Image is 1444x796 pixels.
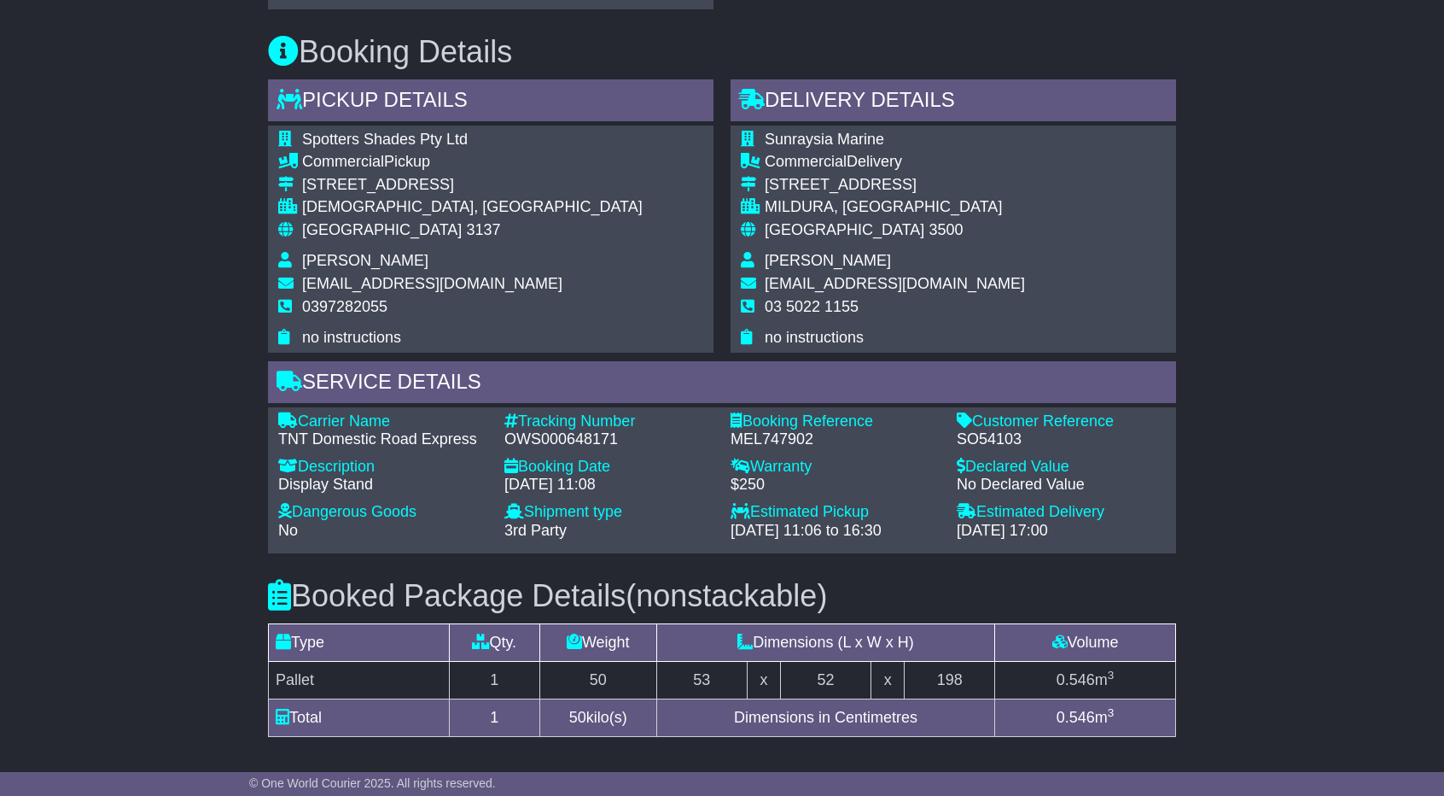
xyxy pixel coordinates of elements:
[302,298,387,315] span: 0397282055
[1057,709,1095,726] span: 0.546
[626,578,827,613] span: (nonstackable)
[731,522,940,541] div: [DATE] 11:06 to 16:30
[731,430,940,449] div: MEL747902
[781,661,871,699] td: 52
[957,476,1166,495] div: No Declared Value
[302,329,401,346] span: no instructions
[449,661,539,699] td: 1
[1108,706,1115,719] sup: 3
[995,699,1176,736] td: m
[269,623,450,661] td: Type
[1108,669,1115,682] sup: 3
[995,623,1176,661] td: Volume
[249,776,496,790] span: © One World Courier 2025. All rights reserved.
[269,699,450,736] td: Total
[504,413,713,431] div: Tracking Number
[1057,671,1095,688] span: 0.546
[302,198,643,217] div: [DEMOGRAPHIC_DATA], [GEOGRAPHIC_DATA]
[539,661,656,699] td: 50
[765,153,1025,172] div: Delivery
[302,176,643,195] div: [STREET_ADDRESS]
[731,503,940,522] div: Estimated Pickup
[302,275,562,292] span: [EMAIL_ADDRESS][DOMAIN_NAME]
[539,699,656,736] td: kilo(s)
[765,221,924,238] span: [GEOGRAPHIC_DATA]
[268,361,1176,407] div: Service Details
[278,413,487,431] div: Carrier Name
[504,430,713,449] div: OWS000648171
[957,503,1166,522] div: Estimated Delivery
[302,153,643,172] div: Pickup
[656,661,747,699] td: 53
[504,476,713,495] div: [DATE] 11:08
[765,252,891,269] span: [PERSON_NAME]
[731,476,940,495] div: $250
[302,221,462,238] span: [GEOGRAPHIC_DATA]
[449,623,539,661] td: Qty.
[278,458,487,477] div: Description
[539,623,656,661] td: Weight
[957,458,1166,477] div: Declared Value
[765,298,859,315] span: 03 5022 1155
[302,131,468,148] span: Spotters Shades Pty Ltd
[268,35,1176,69] h3: Booking Details
[569,709,586,726] span: 50
[765,275,1025,292] span: [EMAIL_ADDRESS][DOMAIN_NAME]
[731,79,1176,126] div: Delivery Details
[765,176,1025,195] div: [STREET_ADDRESS]
[269,661,450,699] td: Pallet
[957,430,1166,449] div: SO54103
[278,476,487,495] div: Display Stand
[302,252,428,269] span: [PERSON_NAME]
[656,623,994,661] td: Dimensions (L x W x H)
[466,221,500,238] span: 3137
[731,413,940,431] div: Booking Reference
[905,661,995,699] td: 198
[449,699,539,736] td: 1
[929,221,963,238] span: 3500
[504,458,713,477] div: Booking Date
[747,661,780,699] td: x
[268,579,1176,613] h3: Booked Package Details
[278,503,487,522] div: Dangerous Goods
[731,458,940,477] div: Warranty
[656,699,994,736] td: Dimensions in Centimetres
[268,79,713,126] div: Pickup Details
[957,522,1166,541] div: [DATE] 17:00
[278,430,487,449] div: TNT Domestic Road Express
[504,503,713,522] div: Shipment type
[765,329,864,346] span: no instructions
[765,153,847,170] span: Commercial
[995,661,1176,699] td: m
[278,522,298,539] span: No
[765,198,1025,217] div: MILDURA, [GEOGRAPHIC_DATA]
[957,413,1166,431] div: Customer Reference
[302,153,384,170] span: Commercial
[765,131,884,148] span: Sunraysia Marine
[504,522,567,539] span: 3rd Party
[870,661,904,699] td: x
